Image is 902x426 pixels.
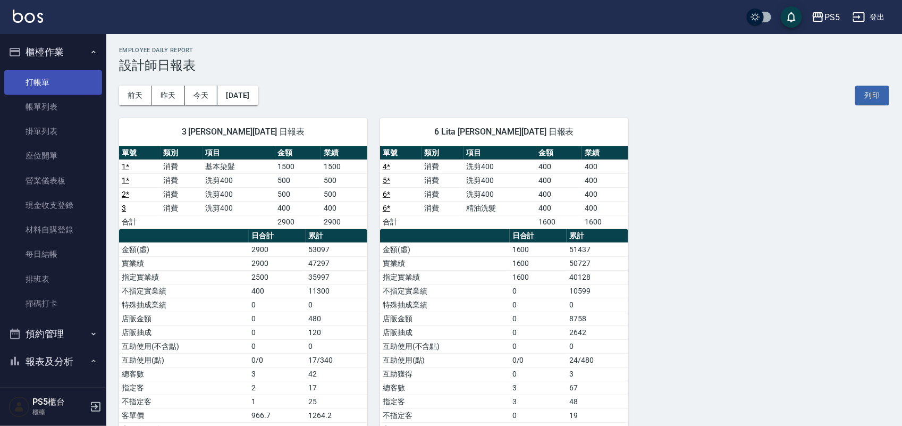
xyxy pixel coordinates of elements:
td: 966.7 [249,408,306,422]
td: 消費 [422,160,464,173]
td: 消費 [422,201,464,215]
td: 不指定實業績 [119,284,249,298]
th: 類別 [161,146,203,160]
h3: 設計師日報表 [119,58,889,73]
td: 0 [306,298,367,312]
td: 400 [321,201,367,215]
td: 金額(虛) [119,243,249,256]
td: 17/340 [306,353,367,367]
td: 合計 [119,215,161,229]
td: 47297 [306,256,367,270]
td: 3 [567,367,628,381]
td: 400 [582,160,628,173]
th: 累計 [306,229,367,243]
th: 金額 [536,146,583,160]
td: 實業績 [380,256,510,270]
td: 1600 [510,243,567,256]
button: 列印 [855,86,889,105]
td: 0 [510,325,567,339]
td: 500 [275,187,322,201]
table: a dense table [380,146,628,229]
td: 店販抽成 [119,325,249,339]
td: 500 [275,173,322,187]
td: 金額(虛) [380,243,510,256]
td: 0 [306,339,367,353]
td: 店販金額 [380,312,510,325]
td: 24/480 [567,353,628,367]
th: 單號 [380,146,422,160]
td: 50727 [567,256,628,270]
td: 不指定實業績 [380,284,510,298]
td: 35997 [306,270,367,284]
h5: PS5櫃台 [32,397,87,407]
span: 6 Lita [PERSON_NAME][DATE] 日報表 [393,127,616,137]
td: 合計 [380,215,422,229]
td: 基本染髮 [203,160,275,173]
th: 日合計 [510,229,567,243]
td: 2900 [249,256,306,270]
td: 0 [249,298,306,312]
td: 2500 [249,270,306,284]
th: 業績 [582,146,628,160]
td: 1500 [275,160,322,173]
td: 40128 [567,270,628,284]
td: 3 [510,395,567,408]
td: 19 [567,408,628,422]
td: 洗剪400 [203,201,275,215]
th: 累計 [567,229,628,243]
td: 消費 [161,201,203,215]
td: 0/0 [249,353,306,367]
a: 每日結帳 [4,242,102,266]
td: 400 [582,173,628,187]
td: 3 [249,367,306,381]
th: 單號 [119,146,161,160]
button: 今天 [185,86,218,105]
a: 掃碼打卡 [4,291,102,316]
td: 0 [510,339,567,353]
img: Logo [13,10,43,23]
td: 25 [306,395,367,408]
td: 1600 [536,215,583,229]
a: 現金收支登錄 [4,193,102,218]
td: 0 [567,339,628,353]
th: 金額 [275,146,322,160]
td: 11300 [306,284,367,298]
th: 項目 [463,146,536,160]
td: 0 [510,408,567,422]
td: 消費 [161,187,203,201]
td: 互助使用(點) [380,353,510,367]
td: 480 [306,312,367,325]
td: 67 [567,381,628,395]
td: 3 [510,381,567,395]
td: 消費 [161,173,203,187]
td: 1264.2 [306,408,367,422]
td: 400 [536,173,583,187]
td: 0/0 [510,353,567,367]
td: 400 [582,201,628,215]
table: a dense table [119,146,367,229]
td: 1600 [582,215,628,229]
td: 指定客 [119,381,249,395]
button: 昨天 [152,86,185,105]
a: 座位開單 [4,144,102,168]
button: 預約管理 [4,320,102,348]
a: 帳單列表 [4,95,102,119]
td: 指定客 [380,395,510,408]
td: 1500 [321,160,367,173]
td: 0 [510,312,567,325]
img: Person [9,396,30,417]
td: 客單價 [119,408,249,422]
td: 指定實業績 [119,270,249,284]
td: 500 [321,187,367,201]
td: 400 [275,201,322,215]
td: 120 [306,325,367,339]
td: 互助使用(不含點) [119,339,249,353]
td: 51437 [567,243,628,256]
p: 櫃檯 [32,407,87,417]
a: 3 [122,204,126,212]
td: 洗剪400 [203,173,275,187]
td: 2 [249,381,306,395]
button: 前天 [119,86,152,105]
a: 報表目錄 [4,379,102,404]
td: 不指定客 [380,408,510,422]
